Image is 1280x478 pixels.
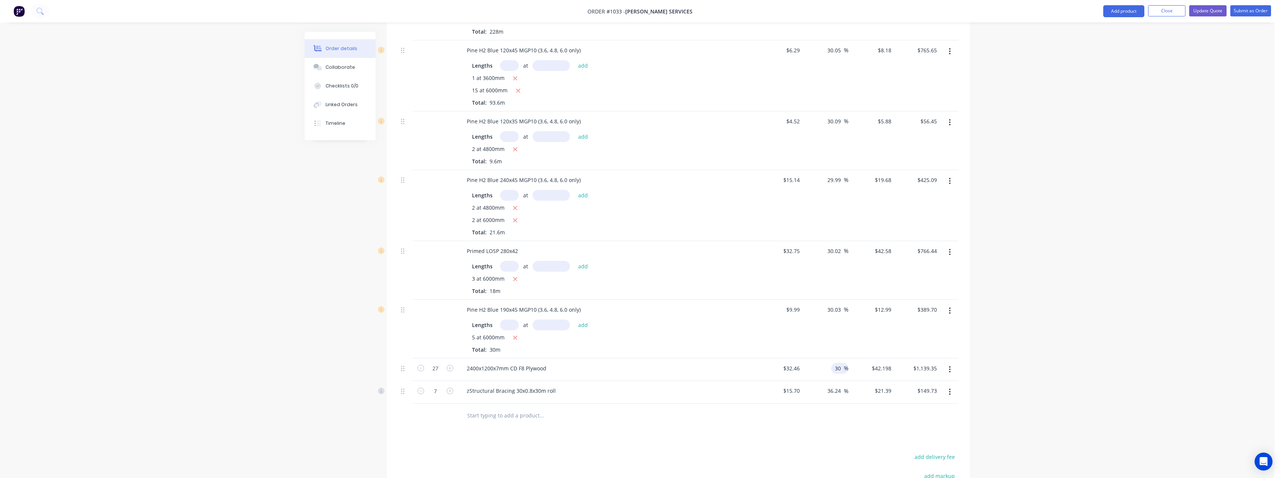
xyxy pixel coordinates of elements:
[574,190,592,200] button: add
[305,95,376,114] button: Linked Orders
[844,176,848,184] span: %
[587,8,625,15] span: Order #1033 -
[305,114,376,133] button: Timeline
[910,452,959,462] button: add delivery fee
[472,321,493,329] span: Lengths
[305,39,376,58] button: Order details
[472,62,493,70] span: Lengths
[305,58,376,77] button: Collaborate
[1230,5,1271,16] button: Submit as Order
[472,191,493,199] span: Lengths
[1189,5,1227,16] button: Update Quote
[472,158,487,165] span: Total:
[487,28,506,35] span: 228m
[844,387,848,395] span: %
[844,364,848,373] span: %
[844,247,848,255] span: %
[472,99,487,106] span: Total:
[487,346,503,353] span: 30m
[326,64,355,71] div: Collaborate
[472,275,505,284] span: 3 at 6000mm
[487,99,508,106] span: 93.6m
[461,45,587,56] div: Pine H2 Blue 120x45 MGP10 (3.6, 4.8, 6.0 only)
[574,320,592,330] button: add
[1148,5,1185,16] button: Close
[472,333,505,343] span: 5 at 6000mm
[472,145,505,154] span: 2 at 4800mm
[472,133,493,141] span: Lengths
[472,86,508,96] span: 15 at 6000mm
[13,6,25,17] img: Factory
[523,262,528,270] span: at
[326,45,357,52] div: Order details
[574,261,592,271] button: add
[487,287,503,294] span: 18m
[467,408,616,423] input: Start typing to add a product...
[574,60,592,70] button: add
[523,321,528,329] span: at
[461,385,562,396] div: zStructural Bracing 30x0.8x30m roll
[472,28,487,35] span: Total:
[523,191,528,199] span: at
[472,287,487,294] span: Total:
[472,204,505,213] span: 2 at 4800mm
[523,133,528,141] span: at
[305,77,376,95] button: Checklists 0/0
[1103,5,1144,17] button: Add product
[472,74,505,83] span: 1 at 3600mm
[1255,453,1273,471] div: Open Intercom Messenger
[326,120,345,127] div: Timeline
[487,158,505,165] span: 9.6m
[461,363,552,374] div: 2400x1200x7mm CD F8 Plywood
[844,46,848,55] span: %
[472,229,487,236] span: Total:
[844,305,848,314] span: %
[461,116,587,127] div: Pine H2 Blue 120x35 MGP10 (3.6, 4.8, 6.0 only)
[487,229,508,236] span: 21.6m
[523,62,528,70] span: at
[461,304,587,315] div: Pine H2 Blue 190x45 MGP10 (3.6, 4.8, 6.0 only)
[472,216,505,225] span: 2 at 6000mm
[625,8,693,15] span: [PERSON_NAME] Services
[472,346,487,353] span: Total:
[326,101,358,108] div: Linked Orders
[472,262,493,270] span: Lengths
[844,117,848,126] span: %
[461,246,524,256] div: Primed LOSP 280x42
[326,83,358,89] div: Checklists 0/0
[461,175,587,185] div: Pine H2 Blue 240x45 MGP10 (3.6, 4.8, 6.0 only)
[574,131,592,141] button: add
